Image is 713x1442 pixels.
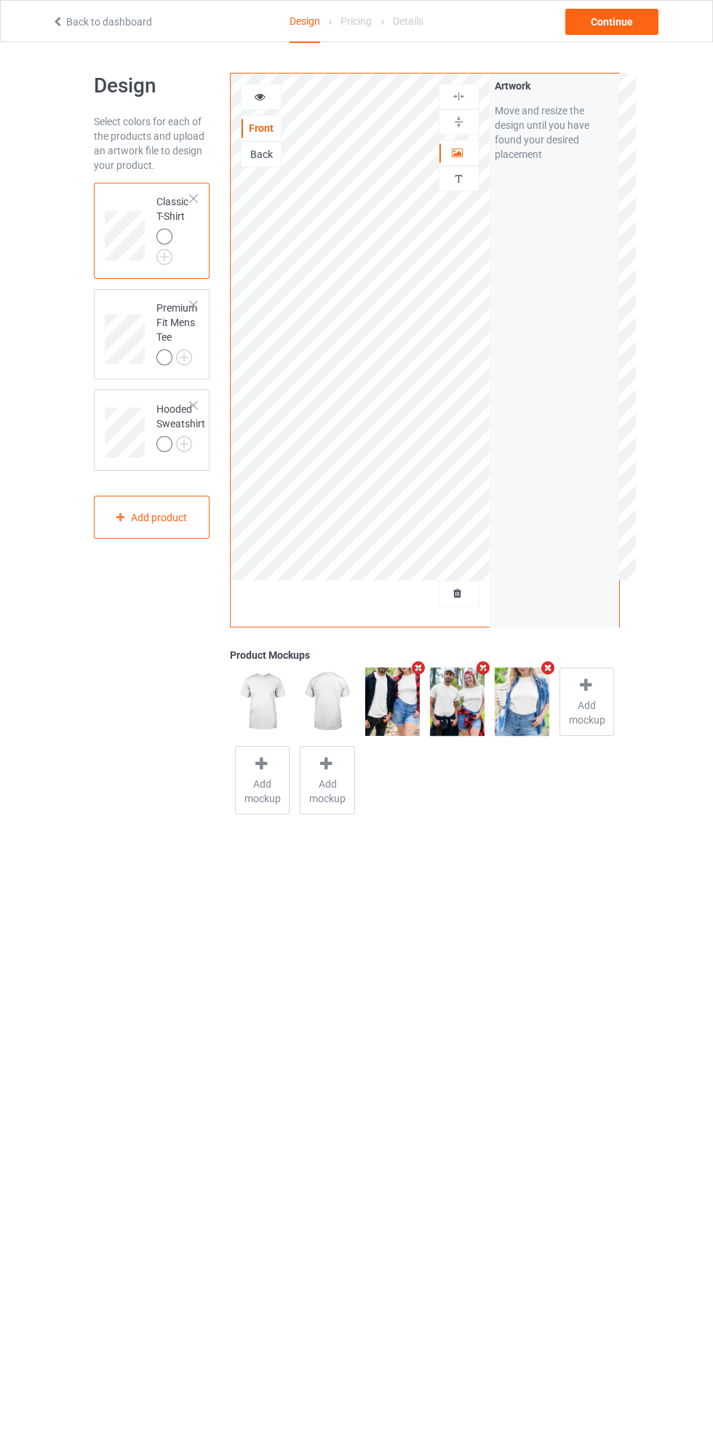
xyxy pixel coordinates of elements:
[560,698,613,727] span: Add mockup
[340,1,372,41] div: Pricing
[176,436,192,452] img: svg+xml;base64,PD94bWwgdmVyc2lvbj0iMS4wIiBlbmNvZGluZz0iVVRGLTgiPz4KPHN2ZyB3aWR0aD0iMjJweCIgaGVpZ2...
[539,660,557,676] i: Remove mockup
[452,115,466,129] img: svg%3E%0A
[410,660,428,676] i: Remove mockup
[474,660,493,676] i: Remove mockup
[156,402,205,451] div: Hooded Sweatshirt
[452,172,466,186] img: svg%3E%0A
[393,1,423,41] div: Details
[94,289,210,380] div: Premium Fit Mens Tee
[94,114,210,173] div: Select colors for each of the products and upload an artwork file to design your product.
[94,389,210,471] div: Hooded Sweatshirt
[452,90,466,103] img: svg%3E%0A
[156,301,197,365] div: Premium Fit Mens Tee
[94,496,210,539] div: Add product
[559,667,614,736] div: Add mockup
[242,121,281,135] div: Front
[156,249,172,265] img: svg+xml;base64,PD94bWwgdmVyc2lvbj0iMS4wIiBlbmNvZGluZz0iVVRGLTgiPz4KPHN2ZyB3aWR0aD0iMjJweCIgaGVpZ2...
[94,183,210,279] div: Classic T-Shirt
[236,777,289,806] span: Add mockup
[156,194,191,260] div: Classic T-Shirt
[430,667,485,736] img: regular.jpg
[52,16,152,28] a: Back to dashboard
[565,9,658,35] div: Continue
[300,746,354,815] div: Add mockup
[300,777,354,806] span: Add mockup
[495,667,549,736] img: regular.jpg
[235,746,290,815] div: Add mockup
[495,79,614,93] div: Artwork
[94,73,210,99] h1: Design
[242,147,281,162] div: Back
[365,667,420,736] img: regular.jpg
[495,103,614,162] div: Move and resize the design until you have found your desired placement
[235,667,290,736] img: regular.jpg
[230,648,619,662] div: Product Mockups
[290,1,320,43] div: Design
[176,349,192,365] img: svg+xml;base64,PD94bWwgdmVyc2lvbj0iMS4wIiBlbmNvZGluZz0iVVRGLTgiPz4KPHN2ZyB3aWR0aD0iMjJweCIgaGVpZ2...
[300,667,354,736] img: regular.jpg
